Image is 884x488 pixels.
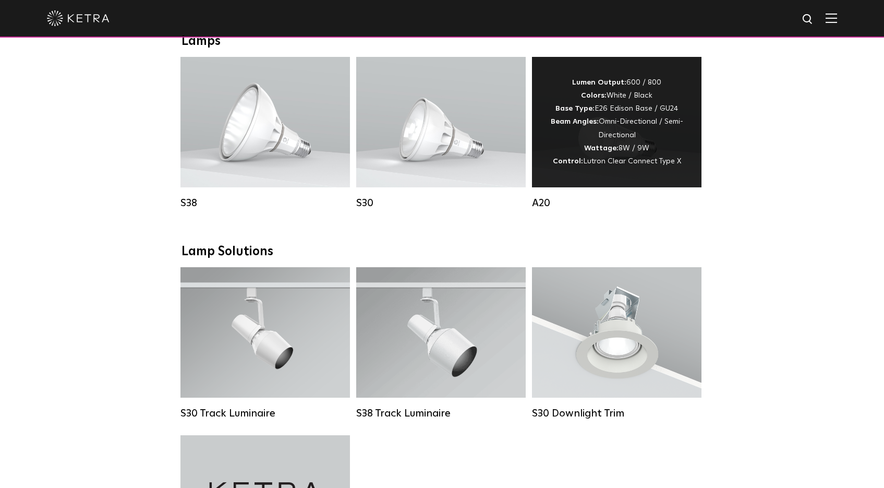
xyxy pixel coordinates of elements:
img: search icon [802,13,815,26]
div: Lamp Solutions [181,244,703,259]
strong: Colors: [581,92,607,99]
div: Lamps [181,34,703,49]
div: S30 Track Luminaire [180,407,350,420]
img: ketra-logo-2019-white [47,10,110,26]
div: S38 [180,197,350,209]
div: S30 [356,197,526,209]
div: A20 [532,197,701,209]
span: Lutron Clear Connect Type X [583,158,681,165]
strong: Lumen Output: [572,79,626,86]
div: 600 / 800 White / Black E26 Edison Base / GU24 Omni-Directional / Semi-Directional 8W / 9W [548,76,686,168]
a: S30 Downlight Trim S30 Downlight Trim [532,267,701,420]
a: S38 Track Luminaire Lumen Output:1100Colors:White / BlackBeam Angles:10° / 25° / 40° / 60°Wattage... [356,267,526,420]
a: S30 Lumen Output:1100Colors:White / BlackBase Type:E26 Edison Base / GU24Beam Angles:15° / 25° / ... [356,57,526,209]
div: S30 Downlight Trim [532,407,701,420]
div: S38 Track Luminaire [356,407,526,420]
strong: Wattage: [584,145,619,152]
strong: Base Type: [555,105,595,112]
img: Hamburger%20Nav.svg [826,13,837,23]
a: A20 Lumen Output:600 / 800Colors:White / BlackBase Type:E26 Edison Base / GU24Beam Angles:Omni-Di... [532,57,701,209]
strong: Control: [553,158,583,165]
a: S38 Lumen Output:1100Colors:White / BlackBase Type:E26 Edison Base / GU24Beam Angles:10° / 25° / ... [180,57,350,209]
a: S30 Track Luminaire Lumen Output:1100Colors:White / BlackBeam Angles:15° / 25° / 40° / 60° / 90°W... [180,267,350,420]
strong: Beam Angles: [551,118,599,125]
